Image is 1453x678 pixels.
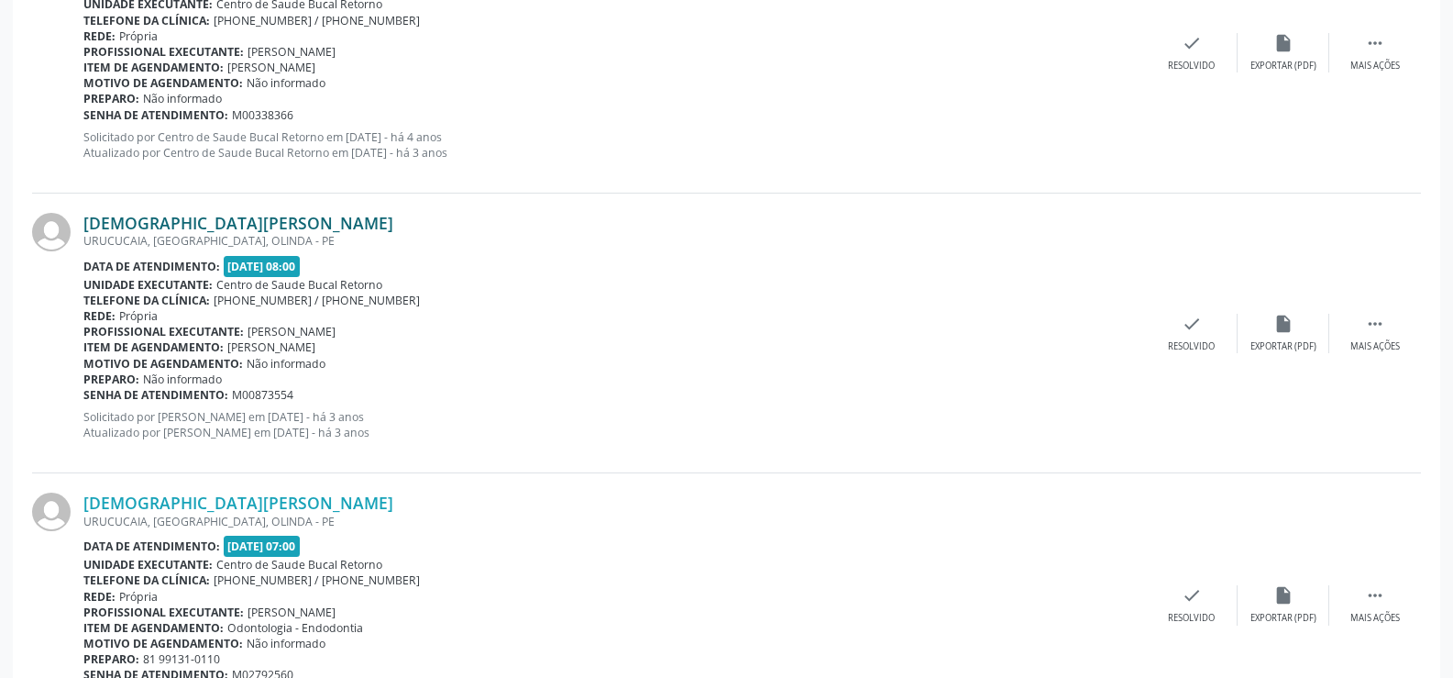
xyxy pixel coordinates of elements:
b: Telefone da clínica: [83,13,210,28]
b: Item de agendamento: [83,339,224,355]
b: Telefone da clínica: [83,293,210,308]
i: check [1182,314,1202,334]
span: Odontologia - Endodontia [227,620,363,636]
i: insert_drive_file [1273,585,1293,606]
span: M00338366 [232,107,293,123]
b: Data de atendimento: [83,539,220,554]
p: Solicitado por [PERSON_NAME] em [DATE] - há 3 anos Atualizado por [PERSON_NAME] em [DATE] - há 3 ... [83,409,1146,440]
div: Exportar (PDF) [1250,60,1316,72]
span: M00873554 [232,387,293,403]
i: insert_drive_file [1273,33,1293,53]
div: Resolvido [1168,612,1215,625]
b: Motivo de agendamento: [83,356,243,372]
b: Item de agendamento: [83,60,224,75]
b: Preparo: [83,651,139,667]
img: img [32,493,71,531]
span: Centro de Saude Bucal Retorno [216,277,382,293]
span: [PHONE_NUMBER] / [PHONE_NUMBER] [214,572,420,588]
div: Resolvido [1168,60,1215,72]
span: [PHONE_NUMBER] / [PHONE_NUMBER] [214,13,420,28]
i: check [1182,585,1202,606]
b: Profissional executante: [83,44,244,60]
span: Não informado [143,372,222,387]
b: Unidade executante: [83,277,213,293]
span: Não informado [247,356,325,372]
div: Mais ações [1350,60,1400,72]
i: insert_drive_file [1273,314,1293,334]
b: Item de agendamento: [83,620,224,636]
span: [DATE] 07:00 [224,536,301,557]
b: Preparo: [83,372,139,387]
b: Rede: [83,308,116,324]
i:  [1365,585,1385,606]
div: Exportar (PDF) [1250,612,1316,625]
span: [PERSON_NAME] [227,339,315,355]
span: [PERSON_NAME] [227,60,315,75]
span: Centro de Saude Bucal Retorno [216,557,382,572]
span: 81 99131-0110 [143,651,220,667]
a: [DEMOGRAPHIC_DATA][PERSON_NAME] [83,493,393,513]
img: img [32,213,71,251]
b: Rede: [83,589,116,605]
div: Resolvido [1168,340,1215,353]
b: Telefone da clínica: [83,572,210,588]
b: Motivo de agendamento: [83,75,243,91]
div: URUCUCAIA, [GEOGRAPHIC_DATA], OLINDA - PE [83,514,1146,529]
b: Data de atendimento: [83,259,220,274]
span: [PERSON_NAME] [248,44,336,60]
b: Rede: [83,28,116,44]
span: [PERSON_NAME] [248,324,336,339]
a: [DEMOGRAPHIC_DATA][PERSON_NAME] [83,213,393,233]
b: Profissional executante: [83,605,244,620]
span: [PHONE_NUMBER] / [PHONE_NUMBER] [214,293,420,308]
b: Profissional executante: [83,324,244,339]
span: [DATE] 08:00 [224,256,301,277]
b: Senha de atendimento: [83,107,228,123]
b: Motivo de agendamento: [83,636,243,651]
i:  [1365,314,1385,334]
div: Mais ações [1350,340,1400,353]
div: Exportar (PDF) [1250,340,1316,353]
span: Não informado [247,75,325,91]
i: check [1182,33,1202,53]
p: Solicitado por Centro de Saude Bucal Retorno em [DATE] - há 4 anos Atualizado por Centro de Saude... [83,129,1146,161]
span: [PERSON_NAME] [248,605,336,620]
span: Não informado [247,636,325,651]
span: Não informado [143,91,222,106]
div: URUCUCAIA, [GEOGRAPHIC_DATA], OLINDA - PE [83,233,1146,249]
span: Própria [119,589,158,605]
b: Unidade executante: [83,557,213,572]
span: Própria [119,308,158,324]
i:  [1365,33,1385,53]
b: Preparo: [83,91,139,106]
b: Senha de atendimento: [83,387,228,403]
div: Mais ações [1350,612,1400,625]
span: Própria [119,28,158,44]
